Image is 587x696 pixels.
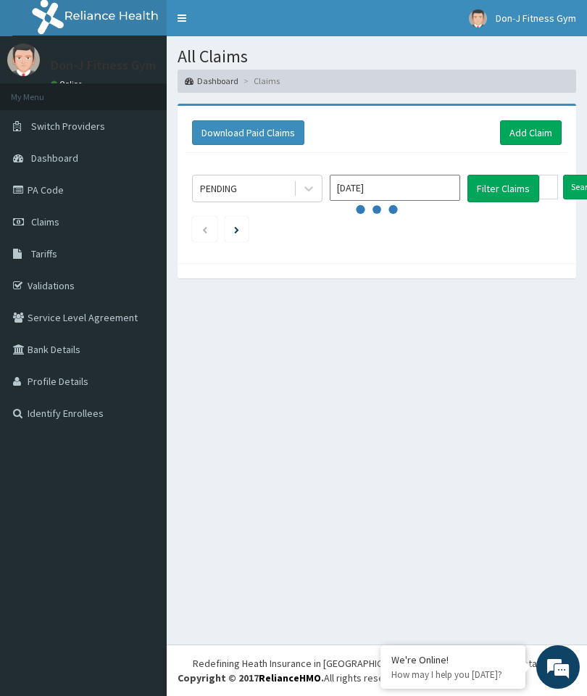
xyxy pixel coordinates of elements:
span: Claims [31,215,59,228]
a: Dashboard [185,75,238,87]
input: Search by HMO ID [539,175,558,199]
span: Switch Providers [31,120,105,133]
img: User Image [469,9,487,28]
li: Claims [240,75,280,87]
span: Don-J Fitness Gym [496,12,576,25]
h1: All Claims [178,47,576,66]
a: Next page [234,223,239,236]
button: Download Paid Claims [192,120,304,145]
a: Add Claim [500,120,562,145]
a: Online [51,79,86,89]
a: RelianceHMO [259,671,321,684]
p: How may I help you today? [391,668,515,681]
footer: All rights reserved. [167,645,587,696]
div: We're Online! [391,653,515,666]
a: Previous page [201,223,208,236]
img: User Image [7,43,40,76]
strong: Copyright © 2017 . [178,671,324,684]
p: Don-J Fitness Gym [51,59,156,72]
div: PENDING [200,181,237,196]
div: Redefining Heath Insurance in [GEOGRAPHIC_DATA] using Telemedicine and Data Science! [193,656,576,671]
button: Filter Claims [467,175,539,202]
span: Tariffs [31,247,57,260]
input: Select Month and Year [330,175,460,201]
svg: audio-loading [355,188,399,231]
span: Dashboard [31,152,78,165]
